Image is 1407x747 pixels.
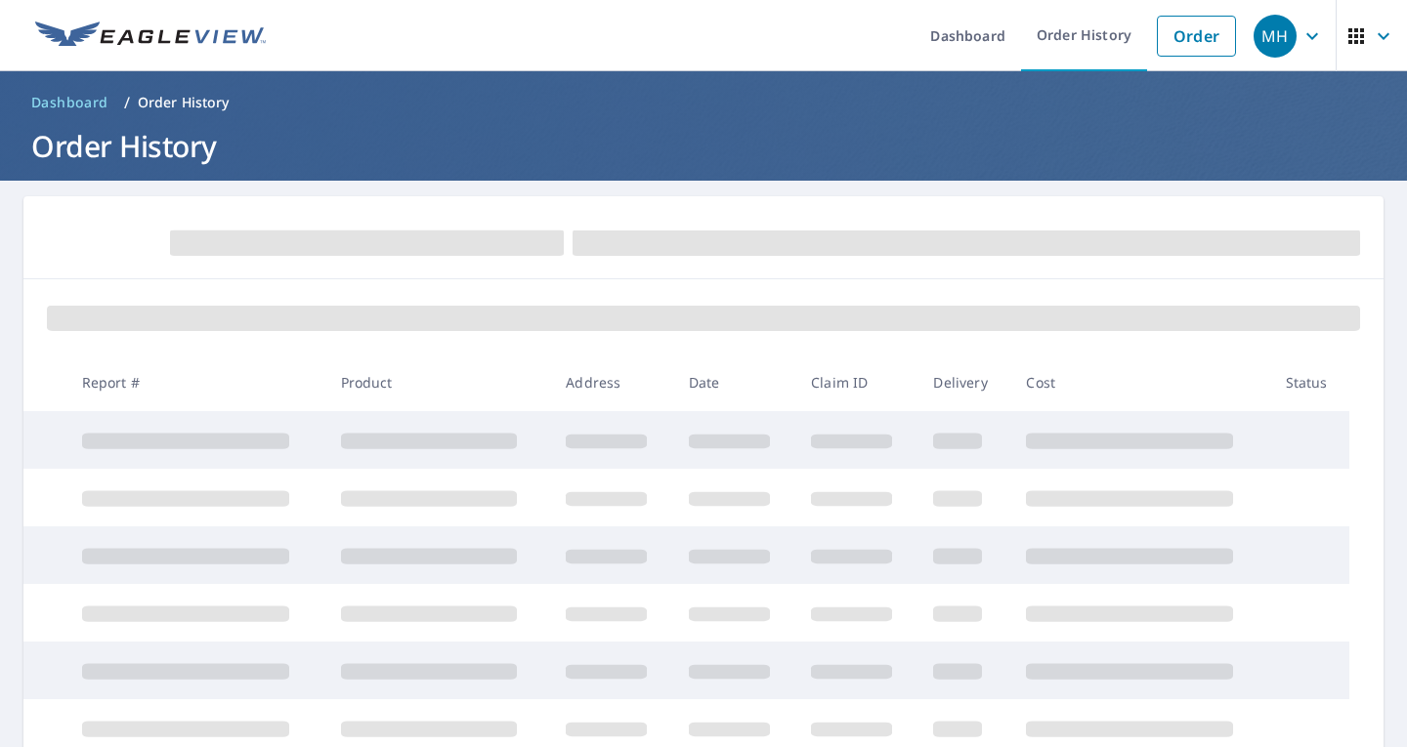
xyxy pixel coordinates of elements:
[1010,353,1269,411] th: Cost
[550,353,672,411] th: Address
[1254,15,1297,58] div: MH
[35,21,266,51] img: EV Logo
[31,93,108,112] span: Dashboard
[673,353,795,411] th: Date
[1157,16,1236,57] a: Order
[66,353,325,411] th: Report #
[23,126,1384,166] h1: Order History
[917,353,1010,411] th: Delivery
[138,93,230,112] p: Order History
[795,353,917,411] th: Claim ID
[23,87,1384,118] nav: breadcrumb
[1270,353,1350,411] th: Status
[124,91,130,114] li: /
[23,87,116,118] a: Dashboard
[325,353,551,411] th: Product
